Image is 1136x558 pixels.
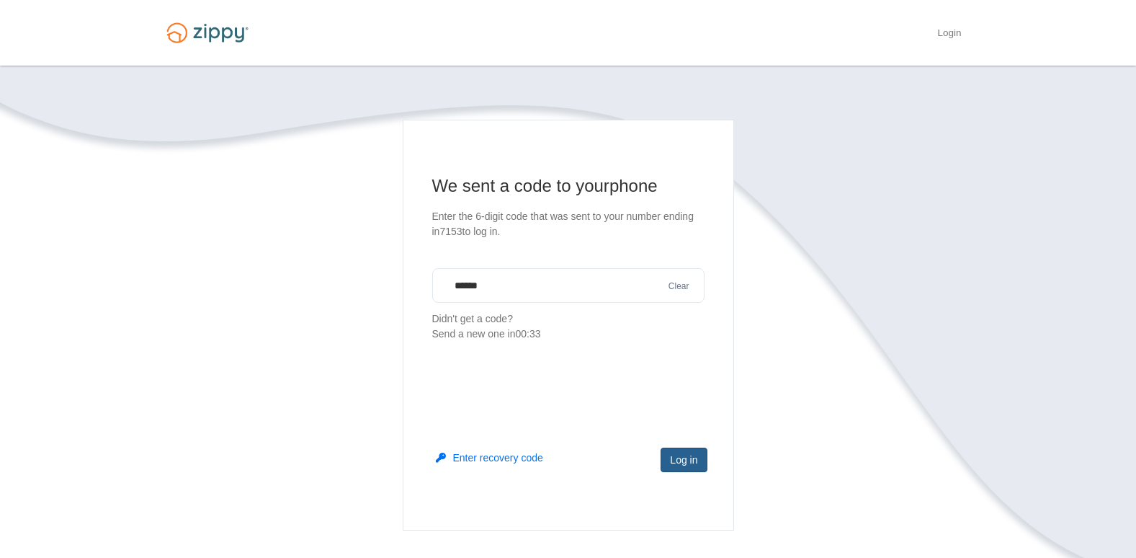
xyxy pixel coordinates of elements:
[432,174,705,198] h1: We sent a code to your phone
[432,327,705,342] div: Send a new one in 00:33
[432,209,705,239] p: Enter the 6-digit code that was sent to your number ending in 7153 to log in.
[664,280,694,293] button: Clear
[436,451,543,465] button: Enter recovery code
[158,16,257,50] img: Logo
[937,27,961,42] a: Login
[432,311,705,342] p: Didn't get a code?
[661,448,707,472] button: Log in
